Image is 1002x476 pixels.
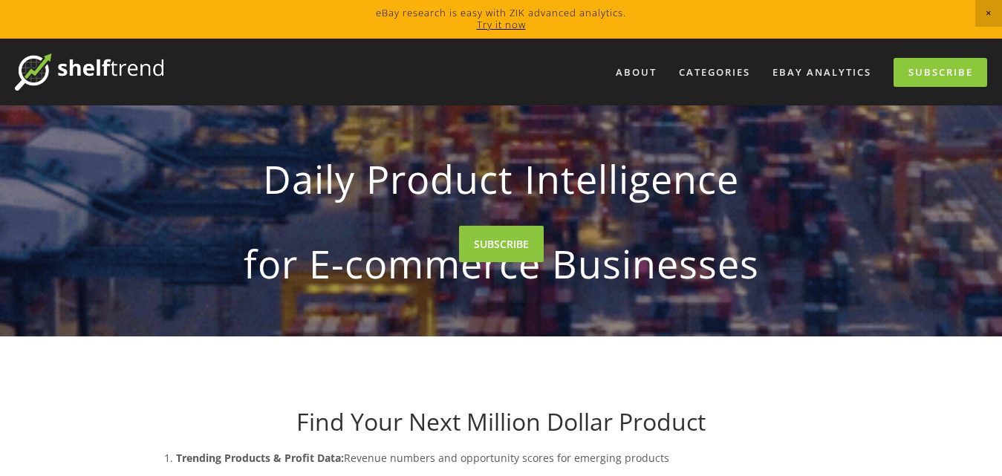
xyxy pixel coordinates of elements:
[459,226,544,262] a: SUBSCRIBE
[669,60,760,85] div: Categories
[170,229,833,299] strong: for E-commerce Businesses
[146,408,856,436] h1: Find Your Next Million Dollar Product
[176,451,344,465] strong: Trending Products & Profit Data:
[477,18,526,31] a: Try it now
[170,144,833,214] strong: Daily Product Intelligence
[894,58,987,87] a: Subscribe
[176,449,856,467] p: Revenue numbers and opportunity scores for emerging products
[763,60,881,85] a: eBay Analytics
[606,60,666,85] a: About
[15,53,163,91] img: ShelfTrend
